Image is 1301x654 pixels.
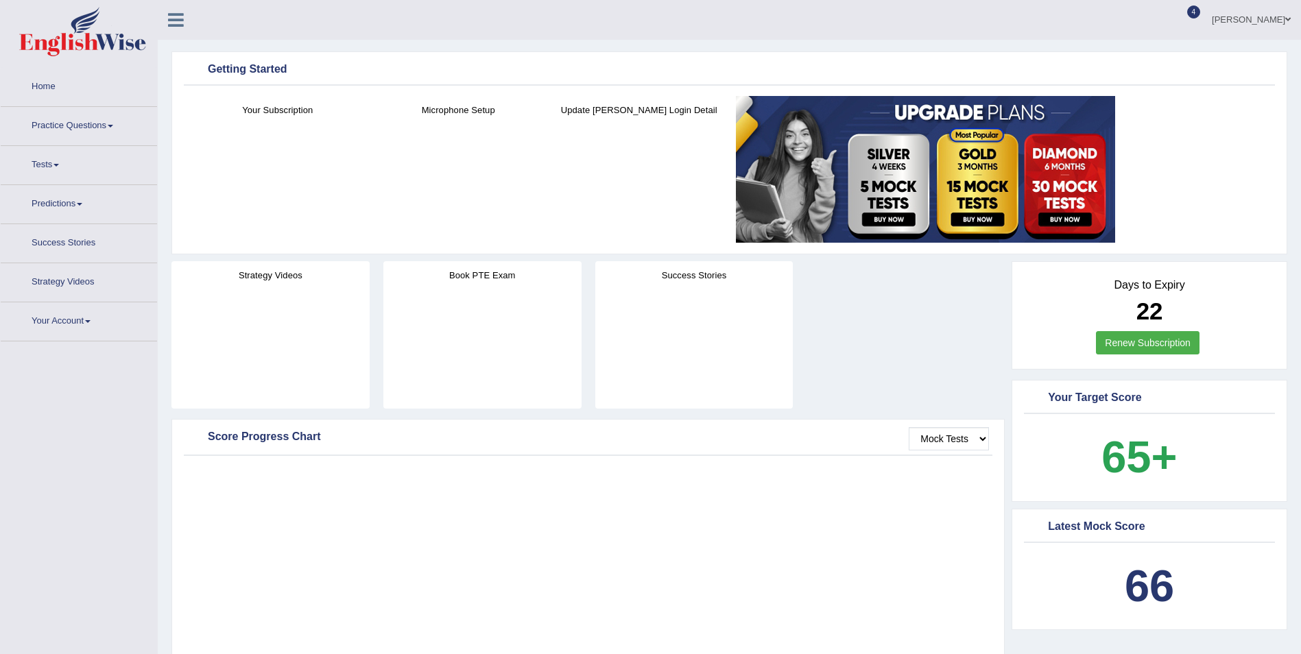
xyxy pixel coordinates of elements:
[1136,298,1163,324] b: 22
[1,302,157,337] a: Your Account
[556,103,722,117] h4: Update [PERSON_NAME] Login Detail
[187,427,989,448] div: Score Progress Chart
[1101,432,1177,482] b: 65+
[383,268,582,282] h4: Book PTE Exam
[1,107,157,141] a: Practice Questions
[1096,331,1199,354] a: Renew Subscription
[1027,517,1272,537] div: Latest Mock Score
[374,103,541,117] h4: Microphone Setup
[1,224,157,258] a: Success Stories
[1125,561,1174,611] b: 66
[1,68,157,102] a: Home
[1027,279,1272,291] h4: Days to Expiry
[595,268,793,282] h4: Success Stories
[736,96,1115,243] img: small5.jpg
[171,268,370,282] h4: Strategy Videos
[187,60,1272,80] div: Getting Started
[194,103,361,117] h4: Your Subscription
[1,146,157,180] a: Tests
[1,263,157,298] a: Strategy Videos
[1187,5,1201,19] span: 4
[1027,388,1272,409] div: Your Target Score
[1,185,157,219] a: Predictions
